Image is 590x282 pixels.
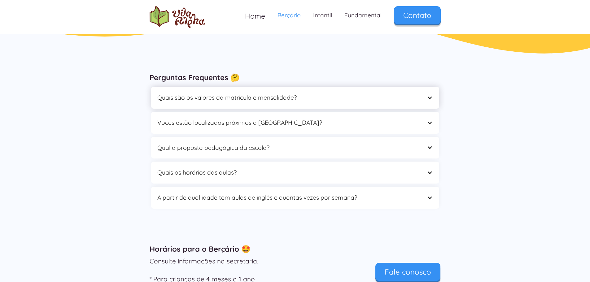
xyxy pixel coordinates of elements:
[150,244,441,254] h3: Horários para o Berçário 🤩
[150,6,205,28] img: logo Escola Vila Alpha
[151,87,439,109] div: Quais são os valores da matrícula e mensalidade?
[150,73,441,82] h3: Perguntas Frequentes 🤔
[150,6,205,28] a: home
[157,118,421,128] div: Vocês estão localizados próximos a [GEOGRAPHIC_DATA]?
[151,187,439,209] div: A partir de qual idade tem aulas de inglês e quantas vezes por semana?
[157,193,421,202] div: A partir de qual idade tem aulas de inglês e quantas vezes por semana?
[338,6,388,24] a: Fundamental
[239,6,271,26] a: Home
[151,137,439,159] div: Qual a proposta pedagógica da escola?
[157,93,421,102] div: Quais são os valores da matrícula e mensalidade?
[151,112,439,134] div: Vocês estão localizados próximos a [GEOGRAPHIC_DATA]?
[271,6,307,24] a: Berçário
[375,263,440,281] a: Fale conosco
[394,6,441,24] a: Contato
[157,143,421,153] div: Qual a proposta pedagógica da escola?
[307,6,338,24] a: Infantil
[245,11,265,20] span: Home
[157,168,421,177] div: Quais os horários das aulas?
[151,162,439,184] div: Quais os horários das aulas?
